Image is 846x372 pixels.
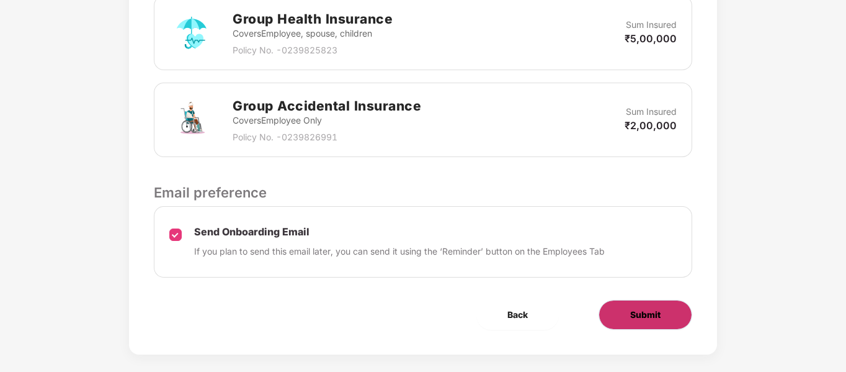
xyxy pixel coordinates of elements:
[625,32,677,45] p: ₹5,00,000
[233,43,393,57] p: Policy No. - 0239825823
[625,119,677,132] p: ₹2,00,000
[626,18,677,32] p: Sum Insured
[630,308,661,322] span: Submit
[233,114,421,127] p: Covers Employee Only
[626,105,677,119] p: Sum Insured
[476,300,559,330] button: Back
[233,27,393,40] p: Covers Employee, spouse, children
[194,225,605,238] p: Send Onboarding Email
[169,11,214,55] img: svg+xml;base64,PHN2ZyB4bWxucz0iaHR0cDovL3d3dy53My5vcmcvMjAwMC9zdmciIHdpZHRoPSI3MiIgaGVpZ2h0PSI3Mi...
[507,308,528,322] span: Back
[233,9,393,29] h2: Group Health Insurance
[154,182,692,203] p: Email preference
[194,245,605,258] p: If you plan to send this email later, you can send it using the ‘Reminder’ button on the Employee...
[233,96,421,116] h2: Group Accidental Insurance
[233,130,421,144] p: Policy No. - 0239826991
[599,300,692,330] button: Submit
[169,98,214,142] img: svg+xml;base64,PHN2ZyB4bWxucz0iaHR0cDovL3d3dy53My5vcmcvMjAwMC9zdmciIHdpZHRoPSI3MiIgaGVpZ2h0PSI3Mi...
